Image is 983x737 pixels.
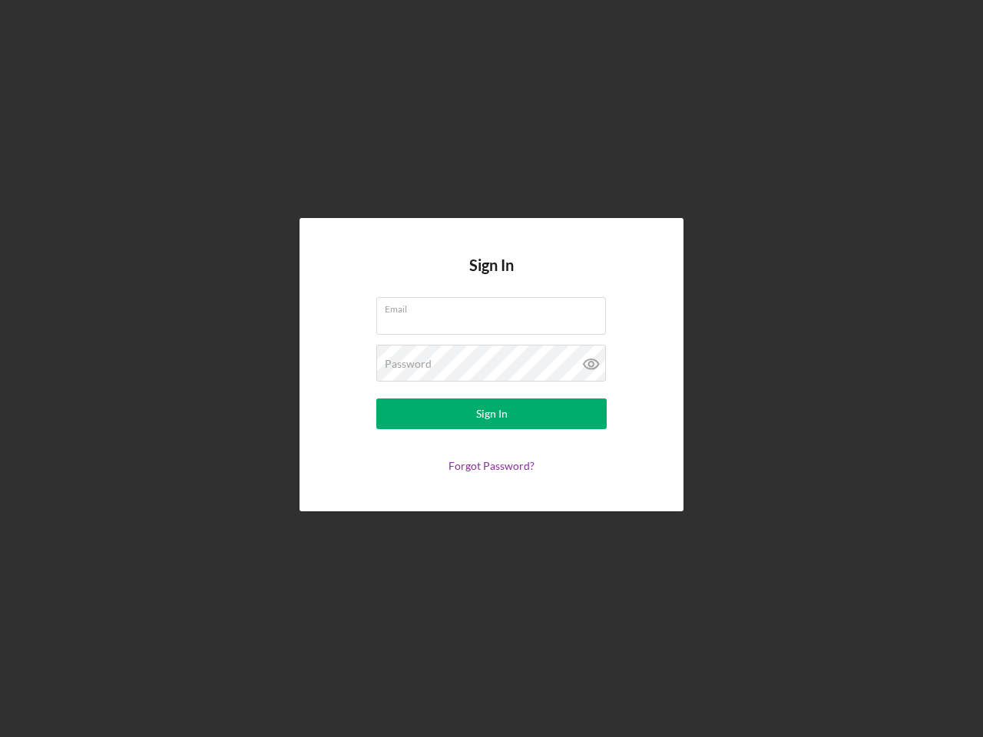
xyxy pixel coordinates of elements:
a: Forgot Password? [448,459,535,472]
button: Sign In [376,398,607,429]
div: Sign In [476,398,508,429]
label: Password [385,358,432,370]
label: Email [385,298,606,315]
h4: Sign In [469,256,514,297]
